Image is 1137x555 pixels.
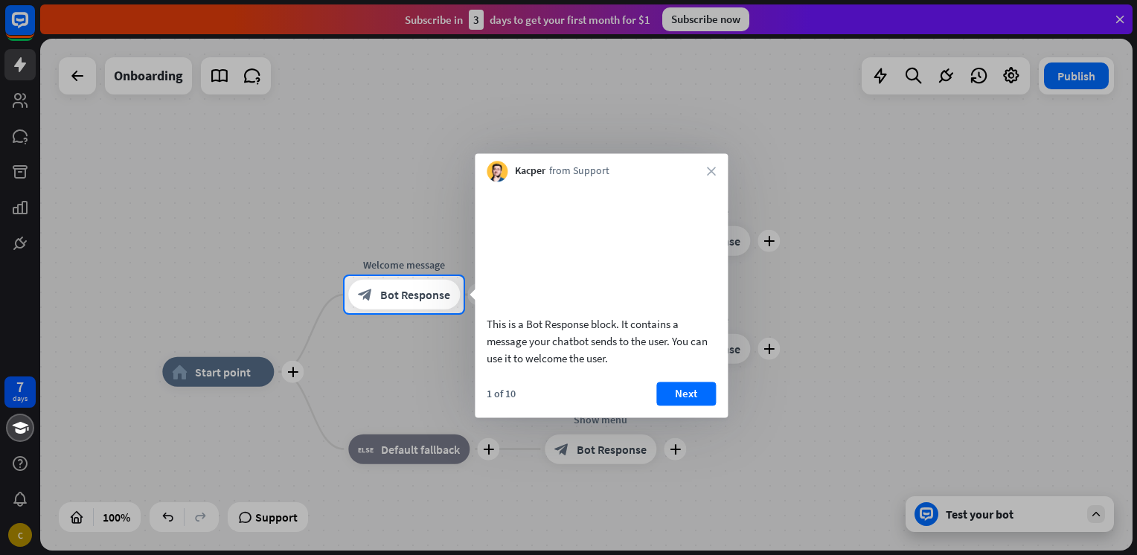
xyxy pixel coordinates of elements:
div: 1 of 10 [487,387,516,400]
span: from Support [549,164,609,179]
span: Kacper [515,164,545,179]
button: Open LiveChat chat widget [12,6,57,51]
i: block_bot_response [358,287,373,302]
i: close [707,167,716,176]
button: Next [656,382,716,405]
div: This is a Bot Response block. It contains a message your chatbot sends to the user. You can use i... [487,315,716,367]
span: Bot Response [380,287,450,302]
